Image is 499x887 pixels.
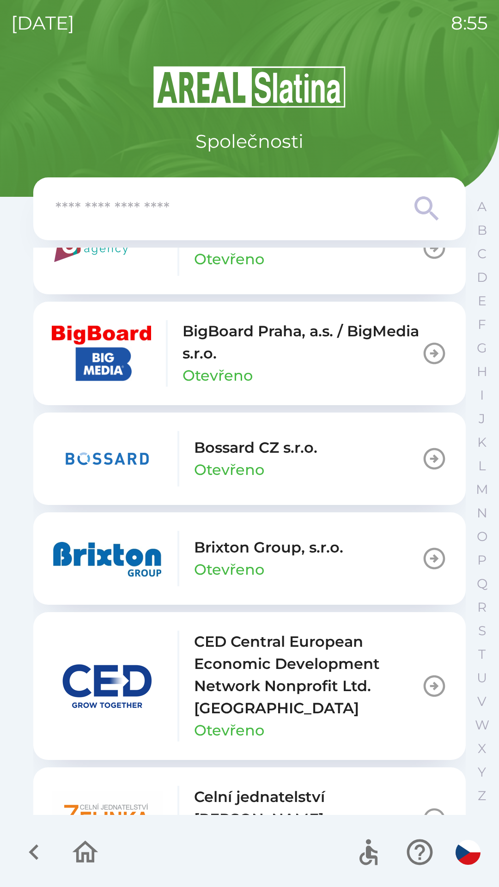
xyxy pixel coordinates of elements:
[480,387,484,403] p: I
[33,512,466,605] button: Brixton Group, s.r.o.Otevřeno
[33,767,466,871] button: Celní jednatelství [PERSON_NAME] s.r.o.Otevřeno
[470,219,493,242] button: B
[194,786,421,830] p: Celní jednatelství [PERSON_NAME] s.r.o.
[470,525,493,548] button: O
[33,612,466,760] button: CED Central European Economic Development Network Nonprofit Ltd. [GEOGRAPHIC_DATA]Otevřeno
[33,65,466,109] img: Logo
[478,646,486,662] p: T
[470,336,493,360] button: G
[479,411,485,427] p: J
[194,536,343,559] p: Brixton Group, s.r.o.
[477,670,487,686] p: U
[477,199,487,215] p: A
[478,623,486,639] p: S
[11,9,74,37] p: [DATE]
[194,631,421,719] p: CED Central European Economic Development Network Nonprofit Ltd. [GEOGRAPHIC_DATA]
[52,531,163,586] img: b88e0700-07da-459b-95b8-6ff16a92df1a.png
[477,246,487,262] p: C
[33,202,466,294] button: BEST IMPACT Agency s.r.o.Otevřeno
[476,481,488,498] p: M
[451,9,488,37] p: 8:55
[470,266,493,289] button: D
[477,222,487,238] p: B
[470,501,493,525] button: N
[470,737,493,760] button: X
[183,365,253,387] p: Otevřeno
[470,643,493,666] button: T
[194,719,264,741] p: Otevřeno
[470,407,493,431] button: J
[470,713,493,737] button: W
[470,548,493,572] button: P
[470,595,493,619] button: R
[456,840,481,865] img: cs flag
[478,764,486,780] p: Y
[478,458,486,474] p: L
[478,741,486,757] p: X
[477,434,487,450] p: K
[470,690,493,713] button: V
[478,316,486,333] p: F
[477,364,487,380] p: H
[470,478,493,501] button: M
[470,619,493,643] button: S
[33,413,466,505] button: Bossard CZ s.r.o.Otevřeno
[52,431,163,486] img: 12f696b3-0488-497c-a6f2-7e3fc46b7c3e.png
[477,505,487,521] p: N
[477,599,487,615] p: R
[477,340,487,356] p: G
[477,576,487,592] p: Q
[477,693,487,710] p: V
[470,360,493,383] button: H
[52,220,163,276] img: 2b97c562-aa79-431c-8535-1d442bf6d9d0.png
[194,437,317,459] p: Bossard CZ s.r.o.
[470,760,493,784] button: Y
[478,788,486,804] p: Z
[183,320,421,365] p: BigBoard Praha, a.s. / BigMedia s.r.o.
[52,791,163,847] img: e791fe39-6e5c-4488-8406-01cea90b779d.png
[195,128,304,155] p: Společnosti
[470,666,493,690] button: U
[477,269,487,286] p: D
[478,293,487,309] p: E
[470,454,493,478] button: L
[470,572,493,595] button: Q
[470,383,493,407] button: I
[470,242,493,266] button: C
[470,195,493,219] button: A
[477,552,487,568] p: P
[470,313,493,336] button: F
[33,302,466,405] button: BigBoard Praha, a.s. / BigMedia s.r.o.Otevřeno
[475,717,489,733] p: W
[477,529,487,545] p: O
[470,289,493,313] button: E
[194,559,264,581] p: Otevřeno
[194,459,264,481] p: Otevřeno
[470,784,493,808] button: Z
[52,658,163,714] img: d9501dcd-2fae-4a13-a1b3-8010d0152126.png
[470,431,493,454] button: K
[194,248,264,270] p: Otevřeno
[52,326,151,381] img: 7972f2c8-5e35-4a97-83aa-5000debabc4e.jpg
